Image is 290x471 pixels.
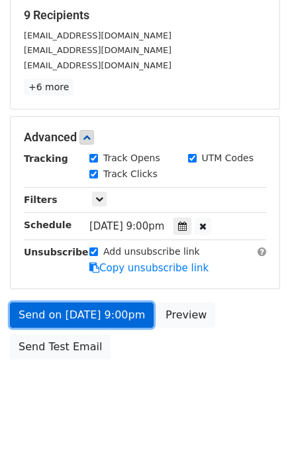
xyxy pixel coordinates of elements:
small: [EMAIL_ADDRESS][DOMAIN_NAME] [24,60,171,70]
a: Send Test Email [10,334,111,360]
strong: Tracking [24,153,68,164]
a: +6 more [24,79,73,96]
label: Track Opens [103,151,160,165]
h5: Advanced [24,130,266,145]
small: [EMAIL_ADDRESS][DOMAIN_NAME] [24,31,171,40]
small: [EMAIL_ADDRESS][DOMAIN_NAME] [24,45,171,55]
strong: Schedule [24,220,72,230]
strong: Unsubscribe [24,247,89,257]
strong: Filters [24,194,58,205]
label: Track Clicks [103,167,158,181]
label: Add unsubscribe link [103,245,200,259]
label: UTM Codes [202,151,254,165]
h5: 9 Recipients [24,8,266,23]
span: [DATE] 9:00pm [89,220,164,232]
a: Preview [157,303,215,328]
div: 聊天小组件 [224,407,290,471]
iframe: Chat Widget [224,407,290,471]
a: Send on [DATE] 9:00pm [10,303,154,328]
a: Copy unsubscribe link [89,262,209,274]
